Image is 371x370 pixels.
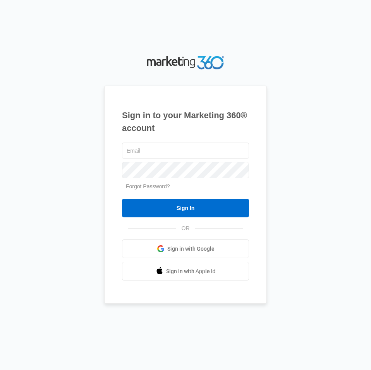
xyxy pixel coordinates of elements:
[126,183,170,189] a: Forgot Password?
[122,239,249,258] a: Sign in with Google
[166,267,216,275] span: Sign in with Apple Id
[122,262,249,281] a: Sign in with Apple Id
[122,143,249,159] input: Email
[122,199,249,217] input: Sign In
[167,245,215,253] span: Sign in with Google
[122,109,249,134] h1: Sign in to your Marketing 360® account
[176,224,195,232] span: OR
